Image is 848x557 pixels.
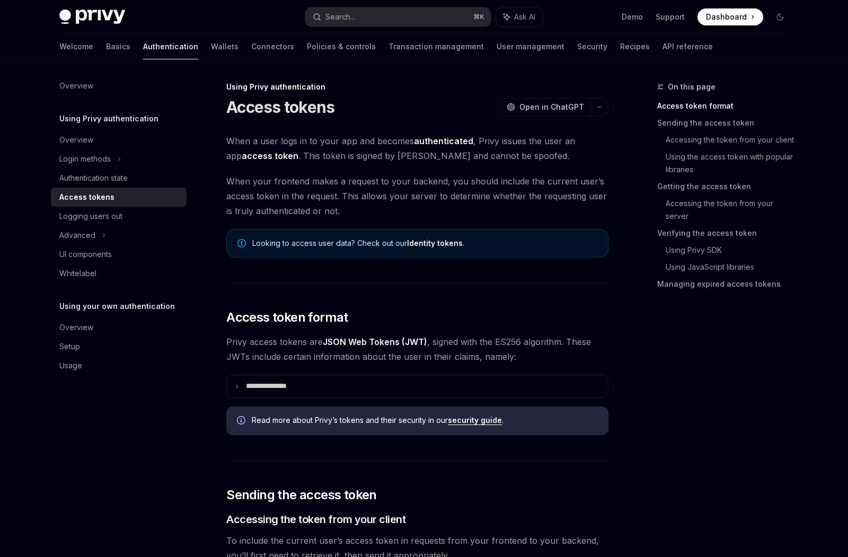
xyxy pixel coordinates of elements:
div: Login methods [59,153,111,165]
div: Logging users out [59,210,122,223]
div: Access tokens [59,191,114,204]
a: Dashboard [697,8,763,25]
a: JSON Web Tokens (JWT) [323,337,427,348]
a: Verifying the access token [657,225,797,242]
div: Authentication state [59,172,128,184]
a: Managing expired access tokens [657,276,797,293]
span: Open in ChatGPT [519,102,584,112]
span: On this page [668,81,715,93]
span: Accessing the token from your client [226,512,405,527]
a: Security [577,34,607,59]
a: Whitelabel [51,264,187,283]
a: Overview [51,130,187,149]
a: Policies & controls [307,34,376,59]
div: Advanced [59,229,95,242]
span: Access token format [226,309,348,326]
a: User management [497,34,564,59]
img: dark logo [59,10,125,24]
a: Sending the access token [657,114,797,131]
a: Getting the access token [657,178,797,195]
span: Looking to access user data? Check out our . [252,238,597,249]
div: Overview [59,79,93,92]
h5: Using your own authentication [59,300,175,313]
a: Authentication state [51,169,187,188]
a: Basics [106,34,130,59]
a: Support [656,12,685,22]
a: Setup [51,337,187,356]
a: Using the access token with popular libraries [666,148,797,178]
strong: authenticated [414,136,473,146]
a: Usage [51,356,187,375]
span: Sending the access token [226,487,377,503]
a: Access tokens [51,188,187,207]
a: Identity tokens [407,238,463,248]
div: Usage [59,359,82,372]
span: Privy access tokens are , signed with the ES256 algorithm. These JWTs include certain information... [226,334,608,364]
strong: access token [242,151,298,161]
a: Welcome [59,34,93,59]
a: Connectors [251,34,294,59]
a: Recipes [620,34,650,59]
button: Open in ChatGPT [500,98,590,116]
a: Wallets [211,34,238,59]
div: Using Privy authentication [226,82,608,92]
a: Access token format [657,98,797,114]
a: Demo [622,12,643,22]
a: Authentication [143,34,198,59]
a: Logging users out [51,207,187,226]
a: Overview [51,318,187,337]
span: Dashboard [706,12,747,22]
button: Toggle dark mode [772,8,789,25]
a: Accessing the token from your client [666,131,797,148]
span: When a user logs in to your app and becomes , Privy issues the user an app . This token is signed... [226,134,608,163]
div: Search... [325,11,355,23]
a: Accessing the token from your server [666,195,797,225]
a: Using JavaScript libraries [666,259,797,276]
button: Ask AI [496,7,543,26]
a: security guide [448,415,502,425]
span: Ask AI [514,12,535,22]
a: Overview [51,76,187,95]
a: Using Privy SDK [666,242,797,259]
div: UI components [59,248,112,261]
h1: Access tokens [226,98,334,117]
a: Transaction management [388,34,484,59]
a: API reference [662,34,713,59]
div: Whitelabel [59,267,96,280]
svg: Note [237,239,246,247]
div: Setup [59,340,80,353]
span: When your frontend makes a request to your backend, you should include the current user’s access ... [226,174,608,218]
button: Search...⌘K [305,7,491,26]
span: Read more about Privy’s tokens and their security in our . [252,415,598,426]
div: Overview [59,134,93,146]
span: ⌘ K [473,13,484,21]
svg: Info [237,416,248,427]
div: Overview [59,321,93,334]
a: UI components [51,245,187,264]
h5: Using Privy authentication [59,112,158,125]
